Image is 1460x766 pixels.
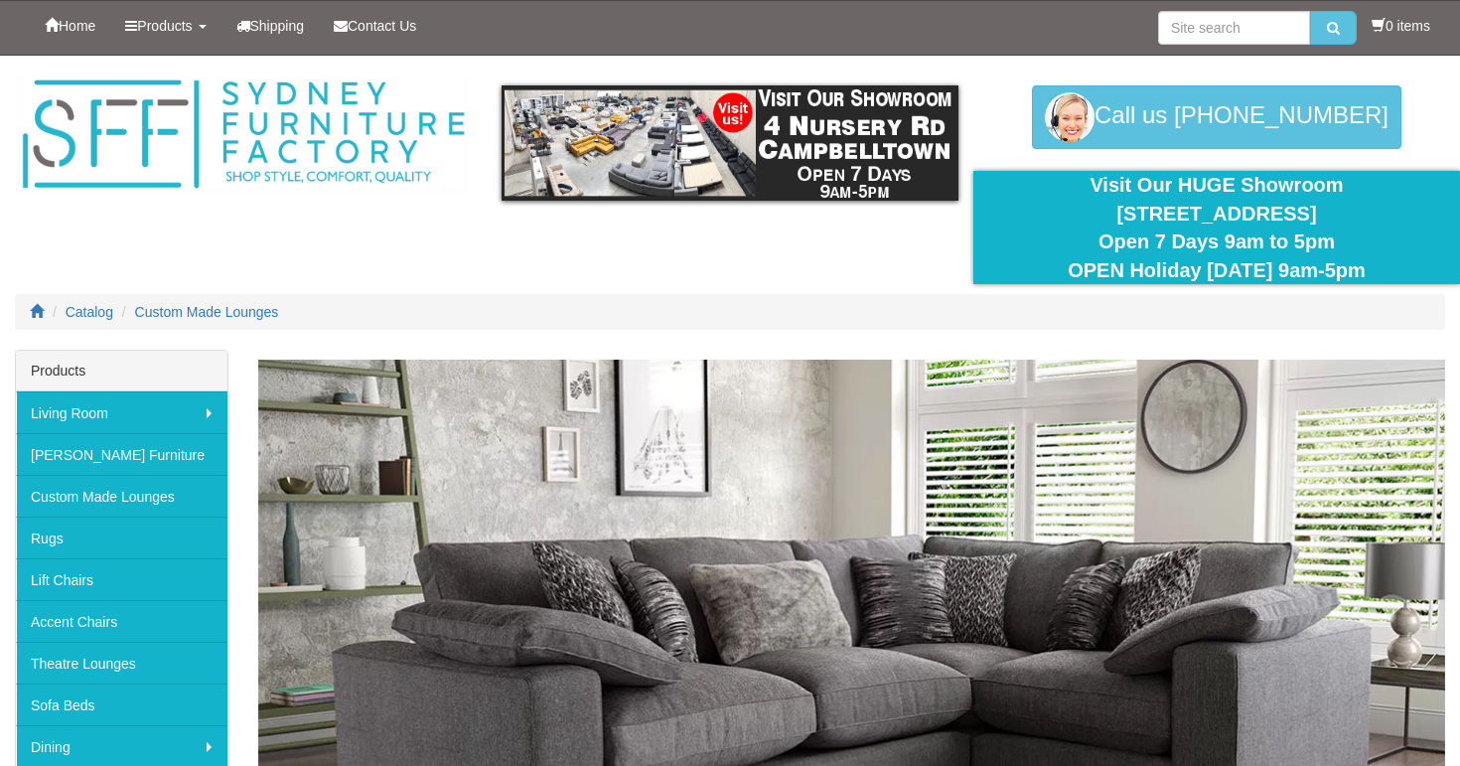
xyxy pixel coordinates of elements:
[16,475,227,517] a: Custom Made Lounges
[1372,16,1430,36] li: 0 items
[1158,11,1310,45] input: Site search
[16,517,227,558] a: Rugs
[59,18,95,34] span: Home
[502,85,958,201] img: showroom.gif
[16,684,227,725] a: Sofa Beds
[319,1,431,51] a: Contact Us
[16,391,227,433] a: Living Room
[348,18,416,34] span: Contact Us
[16,351,227,391] div: Products
[16,600,227,642] a: Accent Chairs
[15,76,472,194] img: Sydney Furniture Factory
[135,304,279,320] a: Custom Made Lounges
[250,18,305,34] span: Shipping
[110,1,220,51] a: Products
[66,304,113,320] a: Catalog
[221,1,320,51] a: Shipping
[30,1,110,51] a: Home
[137,18,192,34] span: Products
[16,433,227,475] a: [PERSON_NAME] Furniture
[988,171,1445,284] div: Visit Our HUGE Showroom [STREET_ADDRESS] Open 7 Days 9am to 5pm OPEN Holiday [DATE] 9am-5pm
[16,642,227,684] a: Theatre Lounges
[16,558,227,600] a: Lift Chairs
